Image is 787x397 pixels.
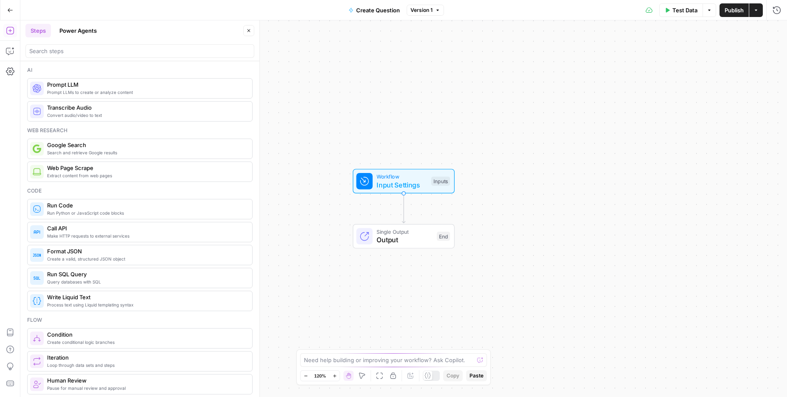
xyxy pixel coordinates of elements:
[377,227,433,235] span: Single Output
[47,353,245,362] span: Iteration
[720,3,749,17] button: Publish
[410,6,433,14] span: Version 1
[47,164,245,172] span: Web Page Scrape
[325,224,483,249] div: Single OutputOutputEnd
[47,172,245,179] span: Extract content from web pages
[47,201,245,210] span: Run Code
[431,176,450,186] div: Inputs
[659,3,703,17] button: Test Data
[47,293,245,301] span: Write Liquid Text
[47,330,245,339] span: Condition
[47,112,245,119] span: Convert audio/video to text
[25,24,51,37] button: Steps
[47,80,245,89] span: Prompt LLM
[47,376,245,385] span: Human Review
[47,149,245,156] span: Search and retrieve Google results
[443,370,463,381] button: Copy
[47,339,245,346] span: Create conditional logic branches
[407,5,444,16] button: Version 1
[47,362,245,369] span: Loop through data sets and steps
[47,210,245,216] span: Run Python or JavaScript code blocks
[47,103,245,112] span: Transcribe Audio
[402,193,405,223] g: Edge from start to end
[29,47,250,55] input: Search steps
[47,141,245,149] span: Google Search
[27,316,253,324] div: Flow
[47,233,245,239] span: Make HTTP requests to external services
[466,370,487,381] button: Paste
[54,24,102,37] button: Power Agents
[469,372,483,380] span: Paste
[672,6,697,14] span: Test Data
[47,89,245,96] span: Prompt LLMs to create or analyze content
[343,3,405,17] button: Create Question
[325,169,483,193] div: WorkflowInput SettingsInputs
[447,372,459,380] span: Copy
[47,255,245,262] span: Create a valid, structured JSON object
[47,278,245,285] span: Query databases with SQL
[47,224,245,233] span: Call API
[377,235,433,245] span: Output
[27,66,253,74] div: Ai
[47,247,245,255] span: Format JSON
[47,385,245,391] span: Pause for manual review and approval
[356,6,400,14] span: Create Question
[47,270,245,278] span: Run SQL Query
[725,6,744,14] span: Publish
[27,127,253,134] div: Web research
[437,232,450,241] div: End
[314,372,326,379] span: 120%
[27,187,253,195] div: Code
[377,180,427,190] span: Input Settings
[377,173,427,181] span: Workflow
[47,301,245,308] span: Process text using Liquid templating syntax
